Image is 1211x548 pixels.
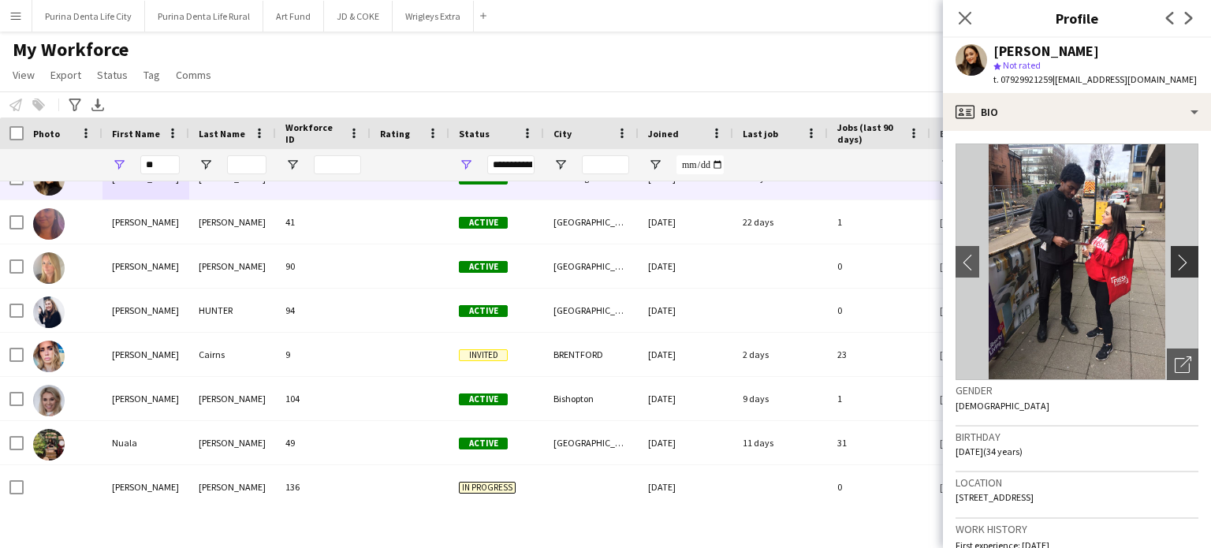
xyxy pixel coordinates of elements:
[380,128,410,140] span: Rating
[33,296,65,328] img: LAURA HUNTER
[33,385,65,416] img: Nicola MacDonald
[582,155,629,174] input: City Filter Input
[189,377,276,420] div: [PERSON_NAME]
[956,400,1049,412] span: [DEMOGRAPHIC_DATA]
[639,244,733,288] div: [DATE]
[285,121,342,145] span: Workforce ID
[88,95,107,114] app-action-btn: Export XLSX
[459,217,508,229] span: Active
[1167,349,1198,380] div: Open photos pop-in
[956,430,1198,444] h3: Birthday
[956,475,1198,490] h3: Location
[13,38,129,62] span: My Workforce
[112,128,160,140] span: First Name
[44,65,88,85] a: Export
[393,1,474,32] button: Wrigleys Extra
[32,1,145,32] button: Purina Denta Life City
[828,333,930,376] div: 23
[676,155,724,174] input: Joined Filter Input
[639,421,733,464] div: [DATE]
[648,128,679,140] span: Joined
[544,289,639,332] div: [GEOGRAPHIC_DATA]
[276,421,371,464] div: 49
[189,421,276,464] div: [PERSON_NAME]
[189,333,276,376] div: Cairns
[743,128,778,140] span: Last job
[314,155,361,174] input: Workforce ID Filter Input
[189,244,276,288] div: [PERSON_NAME]
[143,68,160,82] span: Tag
[170,65,218,85] a: Comms
[733,200,828,244] div: 22 days
[956,445,1023,457] span: [DATE] (34 years)
[544,200,639,244] div: [GEOGRAPHIC_DATA]
[33,429,65,460] img: Nuala Casey
[285,158,300,172] button: Open Filter Menu
[459,261,508,273] span: Active
[102,465,189,509] div: [PERSON_NAME]
[544,244,639,288] div: [GEOGRAPHIC_DATA]
[459,438,508,449] span: Active
[97,68,128,82] span: Status
[459,482,516,494] span: In progress
[639,200,733,244] div: [DATE]
[199,128,245,140] span: Last Name
[828,244,930,288] div: 0
[189,465,276,509] div: [PERSON_NAME]
[828,465,930,509] div: 0
[544,333,639,376] div: BRENTFORD
[50,68,81,82] span: Export
[943,93,1211,131] div: Bio
[102,289,189,332] div: [PERSON_NAME]
[553,158,568,172] button: Open Filter Menu
[828,421,930,464] div: 31
[459,305,508,317] span: Active
[263,1,324,32] button: Art Fund
[276,377,371,420] div: 104
[33,128,60,140] span: Photo
[940,128,965,140] span: Email
[459,158,473,172] button: Open Filter Menu
[940,158,954,172] button: Open Filter Menu
[956,522,1198,536] h3: Work history
[140,155,180,174] input: First Name Filter Input
[544,377,639,420] div: Bishopton
[112,158,126,172] button: Open Filter Menu
[956,144,1198,380] img: Crew avatar or photo
[145,1,263,32] button: Purina Denta Life Rural
[33,252,65,284] img: Laura cutts
[102,421,189,464] div: Nuala
[639,465,733,509] div: [DATE]
[102,333,189,376] div: [PERSON_NAME]
[639,289,733,332] div: [DATE]
[1003,59,1041,71] span: Not rated
[828,289,930,332] div: 0
[553,128,572,140] span: City
[276,465,371,509] div: 136
[733,421,828,464] div: 11 days
[276,289,371,332] div: 94
[943,8,1211,28] h3: Profile
[459,349,508,361] span: Invited
[276,200,371,244] div: 41
[993,73,1053,85] span: t. 07929921259
[993,44,1099,58] div: [PERSON_NAME]
[828,377,930,420] div: 1
[91,65,134,85] a: Status
[276,333,371,376] div: 9
[1053,73,1197,85] span: | [EMAIL_ADDRESS][DOMAIN_NAME]
[733,333,828,376] div: 2 days
[828,200,930,244] div: 1
[276,244,371,288] div: 90
[956,383,1198,397] h3: Gender
[227,155,266,174] input: Last Name Filter Input
[102,244,189,288] div: [PERSON_NAME]
[648,158,662,172] button: Open Filter Menu
[459,128,490,140] span: Status
[176,68,211,82] span: Comms
[956,491,1034,503] span: [STREET_ADDRESS]
[65,95,84,114] app-action-btn: Advanced filters
[459,393,508,405] span: Active
[837,121,902,145] span: Jobs (last 90 days)
[639,333,733,376] div: [DATE]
